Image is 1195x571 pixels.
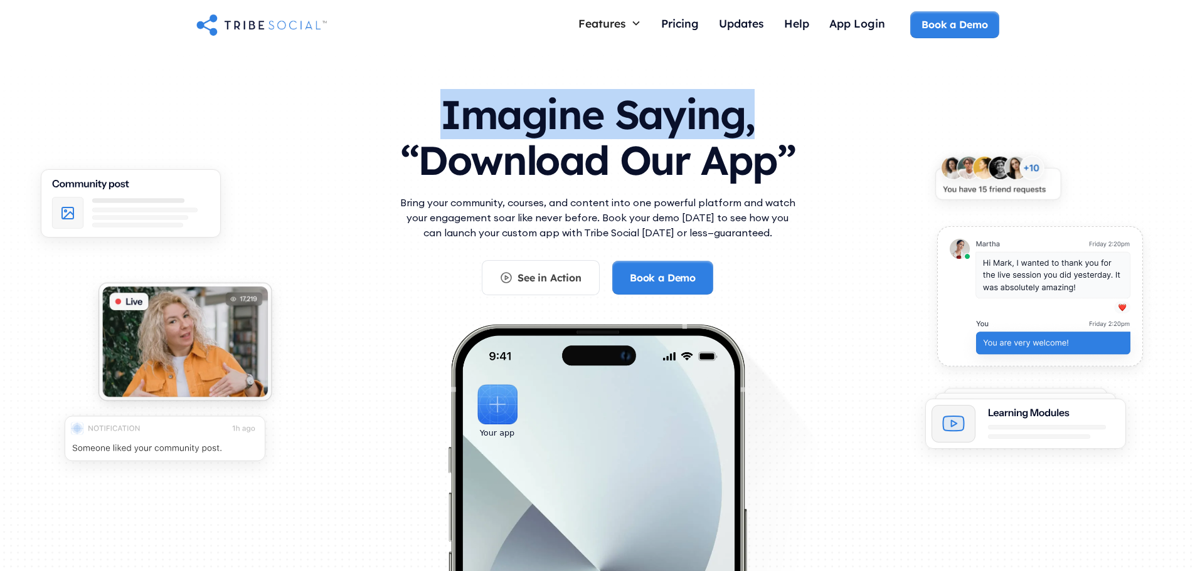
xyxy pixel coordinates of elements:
[83,271,287,420] img: An illustration of Live video
[612,261,713,295] a: Book a Demo
[819,11,895,38] a: App Login
[397,195,799,240] p: Bring your community, courses, and content into one powerful platform and watch your engagement s...
[568,11,651,35] div: Features
[48,404,282,482] img: An illustration of push notification
[196,12,327,37] a: home
[397,79,799,190] h1: Imagine Saying, “Download Our App”
[908,379,1143,470] img: An illustration of Learning Modules
[661,16,699,30] div: Pricing
[482,260,600,295] a: See in Action
[920,145,1076,219] img: An illustration of New friends requests
[480,426,514,440] div: Your app
[920,214,1159,387] img: An illustration of chat
[774,11,819,38] a: Help
[910,11,999,38] a: Book a Demo
[784,16,809,30] div: Help
[651,11,709,38] a: Pricing
[829,16,885,30] div: App Login
[24,157,238,259] img: An illustration of Community Feed
[709,11,774,38] a: Updates
[518,271,582,285] div: See in Action
[719,16,764,30] div: Updates
[578,16,626,30] div: Features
